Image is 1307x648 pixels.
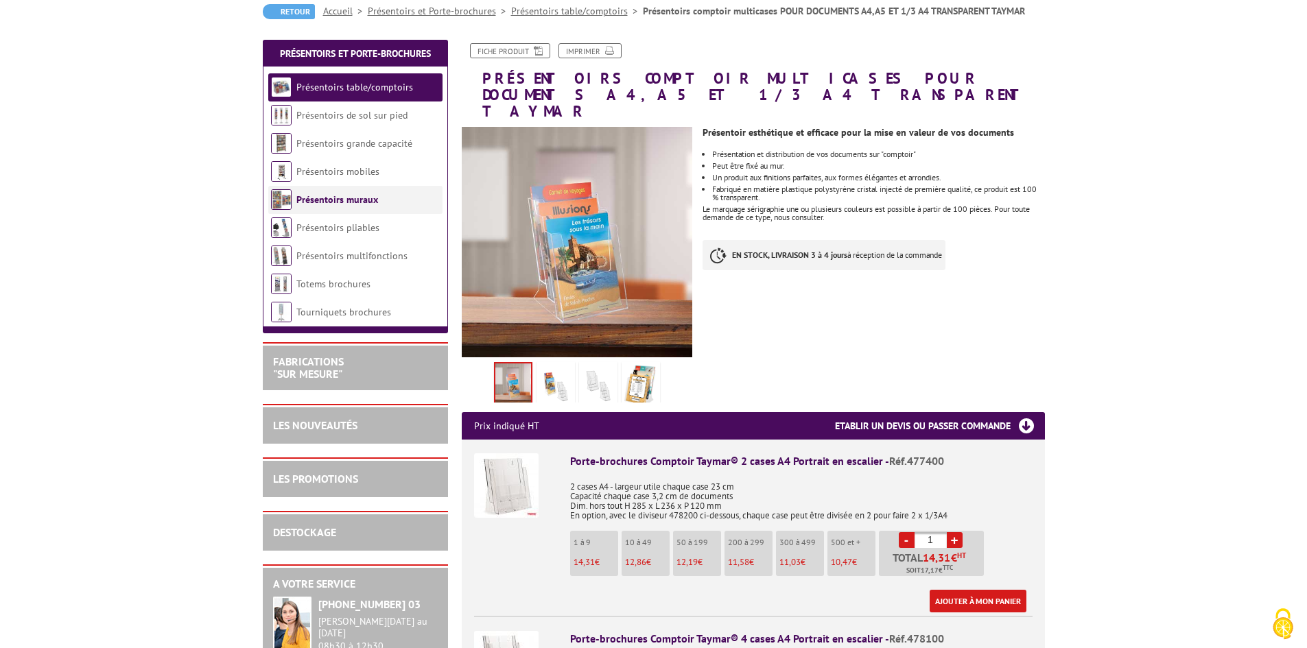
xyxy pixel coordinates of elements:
p: € [779,557,824,567]
li: Peut être fixé au mur. [712,162,1044,170]
p: Prix indiqué HT [474,412,539,440]
p: 300 à 499 [779,538,824,547]
span: 11,03 [779,556,801,568]
img: Présentoirs mobiles [271,161,292,182]
span: 12,86 [625,556,646,568]
a: Imprimer [558,43,622,58]
strong: Présentoir esthétique et efficace pour la mise en valeur de vos documents [703,126,1014,139]
sup: HT [957,551,966,560]
img: Présentoirs table/comptoirs [271,77,292,97]
img: Cookies (fenêtre modale) [1266,607,1300,641]
p: € [574,557,618,567]
a: Présentoirs table/comptoirs [296,81,413,93]
span: Réf.477400 [889,454,944,468]
a: Totems brochures [296,278,370,290]
p: 500 et + [831,538,875,547]
a: Présentoirs muraux [296,193,378,206]
img: Tourniquets brochures [271,302,292,322]
img: porte_brochures_comptoirs_477300.jpg [582,365,615,407]
p: 1 à 9 [574,538,618,547]
li: Fabriqué en matière plastique polystyrène cristal injecté de première qualité, ce produit est 100... [712,185,1044,202]
a: Ajouter à mon panier [930,590,1026,612]
strong: [PHONE_NUMBER] 03 [318,597,421,611]
p: 2 cases A4 - largeur utile chaque case 23 cm Capacité chaque case 3,2 cm de documents Dim. hors t... [570,472,1033,520]
a: LES NOUVEAUTÉS [273,418,357,432]
p: € [676,557,721,567]
span: Réf.478100 [889,632,944,645]
h3: Etablir un devis ou passer commande [835,412,1045,440]
span: 10,47 [831,556,852,568]
img: porte_brochures_comptoirs_477300_vide_plein.jpg [539,365,572,407]
h1: Présentoirs comptoir multicases POUR DOCUMENTS A4,A5 ET 1/3 A4 TRANSPARENT TAYMAR [451,43,1055,120]
img: Présentoirs de sol sur pied [271,105,292,125]
img: Présentoirs grande capacité [271,133,292,154]
img: porte_brochures_comptoirs_multicases_a4_a5_1-3a4_taymar_477300_mise_en_situation.jpg [462,127,693,358]
div: Le marquage sérigraphie une ou plusieurs couleurs est possible à partir de 100 pièces. Pour toute... [703,205,1044,221]
a: FABRICATIONS"Sur Mesure" [273,355,344,381]
img: Présentoirs multifonctions [271,245,292,266]
div: Porte-brochures Comptoir Taymar® 4 cases A4 Portrait en escalier - [570,631,1033,647]
span: 14,31 [923,552,951,563]
a: Fiche produit [470,43,550,58]
p: Total [882,552,984,576]
strong: EN STOCK, LIVRAISON 3 à 4 jours [732,250,847,260]
img: Totems brochures [271,274,292,294]
img: Porte-brochures Comptoir Taymar® 2 cases A4 Portrait en escalier [474,453,539,518]
a: Présentoirs multifonctions [296,250,408,262]
span: 17,17 [921,565,939,576]
span: 14,31 [574,556,595,568]
p: à réception de la commande [703,240,945,270]
li: Présentoirs comptoir multicases POUR DOCUMENTS A4,A5 ET 1/3 A4 TRANSPARENT TAYMAR [643,4,1025,18]
p: € [728,557,773,567]
img: Présentoirs muraux [271,189,292,210]
a: Présentoirs et Porte-brochures [280,47,431,60]
a: Présentoirs pliables [296,221,379,234]
img: presentoir_3cases_a4_eco_portrait_escalier__477300_.jpg [624,365,657,407]
p: 50 à 199 [676,538,721,547]
sup: TTC [943,564,953,571]
a: Présentoirs table/comptoirs [511,5,643,17]
a: DESTOCKAGE [273,525,336,539]
a: Retour [263,4,315,19]
span: 11,58 [728,556,749,568]
img: Présentoirs pliables [271,217,292,238]
li: Présentation et distribution de vos documents sur "comptoir" [712,150,1044,158]
button: Cookies (fenêtre modale) [1259,601,1307,648]
p: 200 à 299 [728,538,773,547]
li: Un produit aux finitions parfaites, aux formes élégantes et arrondies. [712,173,1044,182]
a: Présentoirs mobiles [296,165,379,178]
span: 12,19 [676,556,698,568]
a: - [899,532,915,548]
h2: A votre service [273,578,438,590]
span: € [951,552,957,563]
a: LES PROMOTIONS [273,472,358,485]
a: Présentoirs et Porte-brochures [368,5,511,17]
p: 10 à 49 [625,538,670,547]
span: Soit € [906,565,953,576]
div: [PERSON_NAME][DATE] au [DATE] [318,616,438,639]
img: porte_brochures_comptoirs_multicases_a4_a5_1-3a4_taymar_477300_mise_en_situation.jpg [495,363,531,406]
a: + [947,532,963,548]
a: Accueil [323,5,368,17]
a: Présentoirs de sol sur pied [296,109,408,121]
a: Tourniquets brochures [296,306,391,318]
p: € [831,557,875,567]
a: Présentoirs grande capacité [296,137,412,149]
div: Porte-brochures Comptoir Taymar® 2 cases A4 Portrait en escalier - [570,453,1033,469]
p: € [625,557,670,567]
